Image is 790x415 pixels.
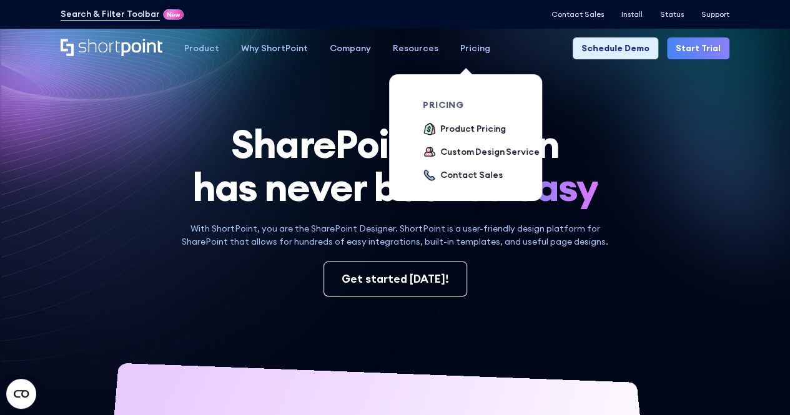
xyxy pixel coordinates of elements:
[728,355,790,415] div: Chat-Widget
[440,168,502,182] div: Contact Sales
[241,42,308,55] div: Why ShortPoint
[174,222,616,248] p: With ShortPoint, you are the SharePoint Designer. ShortPoint is a user-friendly design platform f...
[393,42,438,55] div: Resources
[423,168,502,183] a: Contact Sales
[330,42,371,55] div: Company
[318,37,382,59] a: Company
[6,379,36,409] button: Open CMP widget
[423,100,545,109] div: pricing
[342,271,449,287] div: Get started [DATE]!
[184,42,219,55] div: Product
[728,355,790,415] iframe: Chat Widget
[382,37,449,59] a: Resources
[61,122,729,209] h1: SharePoint Design has never been
[173,37,230,59] a: Product
[460,42,490,55] div: Pricing
[667,37,729,59] a: Start Trial
[230,37,318,59] a: Why ShortPoint
[61,7,160,21] a: Search & Filter Toolbar
[621,10,643,19] a: Install
[440,145,539,159] div: Custom Design Service
[660,10,684,19] a: Status
[423,145,539,160] a: Custom Design Service
[423,122,506,137] a: Product Pricing
[701,10,729,19] a: Support
[323,261,467,296] a: Get started [DATE]!
[551,10,604,19] a: Contact Sales
[440,122,506,135] div: Product Pricing
[61,39,162,57] a: Home
[573,37,658,59] a: Schedule Demo
[449,37,501,59] a: Pricing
